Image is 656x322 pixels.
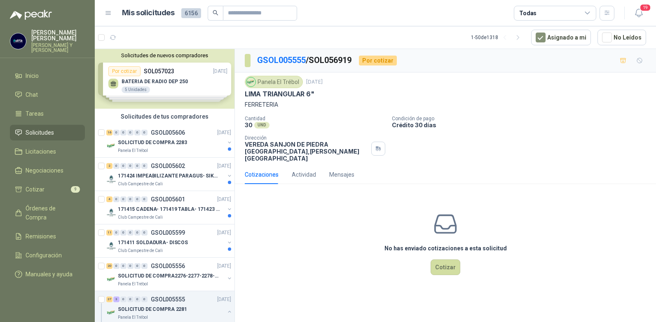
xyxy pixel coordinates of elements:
[118,306,187,313] p: SOLICITUD DE COMPRA 2281
[127,296,134,302] div: 0
[118,281,148,287] p: Panela El Trébol
[10,144,85,159] a: Licitaciones
[245,90,314,98] p: LIMA TRIANGULAR 6"
[245,76,303,88] div: Panela El Trébol
[384,244,507,253] h3: No has enviado cotizaciones a esta solicitud
[127,196,134,202] div: 0
[118,139,187,147] p: SOLICITUD DE COMPRA 2283
[106,174,116,184] img: Company Logo
[122,7,175,19] h1: Mis solicitudes
[141,196,148,202] div: 0
[106,163,112,169] div: 2
[151,263,185,269] p: GSOL005556
[26,232,56,241] span: Remisiones
[106,196,112,202] div: 4
[118,172,220,180] p: 171424 IMPEABILIZANTE PARAGUS- SIKALASTIC
[106,308,116,317] img: Company Logo
[127,263,134,269] div: 0
[98,52,231,58] button: Solicitudes de nuevos compradores
[134,163,141,169] div: 0
[245,100,646,109] p: FERRETERIA
[106,261,233,287] a: 20 0 0 0 0 0 GSOL005556[DATE] Company LogoSOLICITUD DE COMPRA2276-2277-2278-2284-2285-Panela El T...
[113,163,119,169] div: 0
[118,314,148,321] p: Panela El Trébol
[26,251,62,260] span: Configuración
[10,68,85,84] a: Inicio
[26,109,44,118] span: Tareas
[141,230,148,236] div: 0
[134,130,141,135] div: 0
[120,230,127,236] div: 0
[217,196,231,203] p: [DATE]
[106,208,116,217] img: Company Logo
[95,49,234,109] div: Solicitudes de nuevos compradoresPor cotizarSOL057023[DATE] BATERIA DE RADIO DEP 2505 UnidadesPor...
[141,163,148,169] div: 0
[329,170,354,179] div: Mensajes
[113,296,119,302] div: 3
[106,128,233,154] a: 16 0 0 0 0 0 GSOL005606[DATE] Company LogoSOLICITUD DE COMPRA 2283Panela El Trébol
[10,33,26,49] img: Company Logo
[245,141,368,162] p: VEREDA SANJON DE PIEDRA [GEOGRAPHIC_DATA] , [PERSON_NAME][GEOGRAPHIC_DATA]
[257,55,306,65] a: GSOL005555
[151,130,185,135] p: GSOL005606
[640,4,651,12] span: 19
[26,147,56,156] span: Licitaciones
[120,196,127,202] div: 0
[217,229,231,237] p: [DATE]
[246,77,255,86] img: Company Logo
[141,130,148,135] div: 0
[141,263,148,269] div: 0
[127,230,134,236] div: 0
[113,230,119,236] div: 0
[141,296,148,302] div: 0
[471,31,525,44] div: 1 - 50 de 1318
[118,247,163,254] p: Club Campestre de Cali
[113,196,119,202] div: 0
[127,130,134,135] div: 0
[118,181,163,187] p: Club Campestre de Cali
[245,116,385,121] p: Cantidad
[106,141,116,151] img: Company Logo
[120,163,127,169] div: 0
[10,87,85,103] a: Chat
[10,247,85,263] a: Configuración
[10,229,85,244] a: Remisiones
[106,230,112,236] div: 11
[245,135,368,141] p: Dirección
[306,78,323,86] p: [DATE]
[26,270,73,279] span: Manuales y ayuda
[134,196,141,202] div: 0
[151,196,185,202] p: GSOL005601
[10,182,85,197] a: Cotizar9
[118,147,148,154] p: Panela El Trébol
[10,106,85,121] a: Tareas
[431,259,460,275] button: Cotizar
[26,166,63,175] span: Negociaciones
[151,230,185,236] p: GSOL005599
[120,263,127,269] div: 0
[106,294,233,321] a: 37 3 0 0 0 0 GSOL005555[DATE] Company LogoSOLICITUD DE COMPRA 2281Panela El Trébol
[106,296,112,302] div: 37
[151,296,185,302] p: GSOL005555
[106,194,233,221] a: 4 0 0 0 0 0 GSOL005601[DATE] Company Logo171415 CADENA- 171419 TABLA- 171423 VARILLAClub Campestr...
[120,296,127,302] div: 0
[257,54,352,67] p: / SOL056919
[292,170,316,179] div: Actividad
[392,116,653,121] p: Condición de pago
[10,266,85,282] a: Manuales y ayuda
[26,204,77,222] span: Órdenes de Compra
[519,9,537,18] div: Todas
[134,230,141,236] div: 0
[217,262,231,270] p: [DATE]
[31,30,85,41] p: [PERSON_NAME] [PERSON_NAME]
[245,170,279,179] div: Cotizaciones
[31,43,85,53] p: [PERSON_NAME] Y [PERSON_NAME]
[10,163,85,178] a: Negociaciones
[359,56,397,65] div: Por cotizar
[217,129,231,137] p: [DATE]
[120,130,127,135] div: 0
[213,10,218,16] span: search
[217,296,231,303] p: [DATE]
[392,121,653,128] p: Crédito 30 días
[106,161,233,187] a: 2 0 0 0 0 0 GSOL005602[DATE] Company Logo171424 IMPEABILIZANTE PARAGUS- SIKALASTICClub Campestre ...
